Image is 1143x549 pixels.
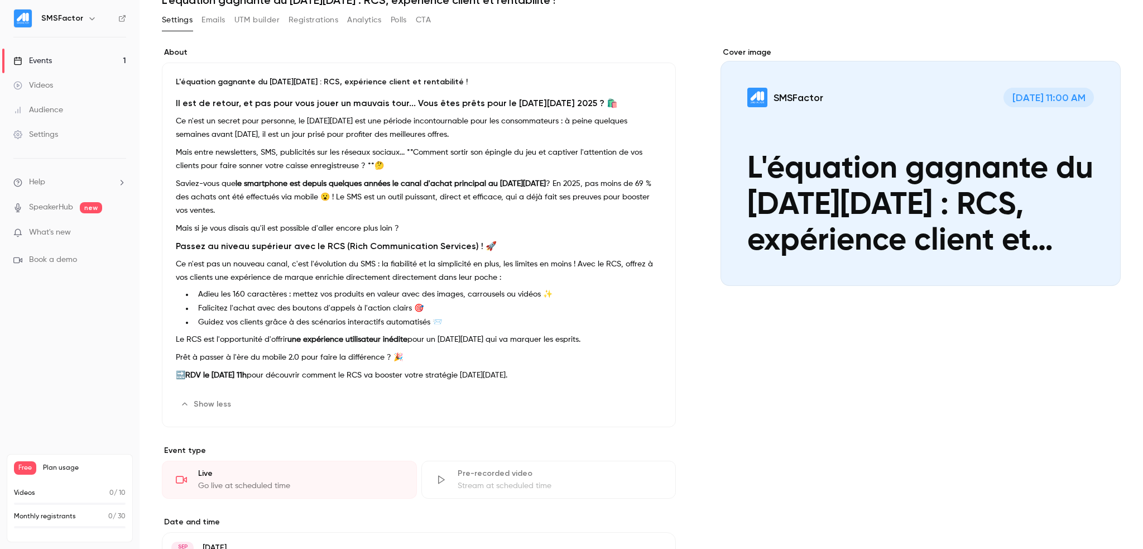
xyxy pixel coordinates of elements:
button: Show less [176,395,238,413]
div: LiveGo live at scheduled time [162,461,417,499]
div: Pre-recorded video [458,468,662,479]
section: Cover image [721,47,1121,286]
label: Date and time [162,517,676,528]
span: 0 [109,490,114,497]
p: Monthly registrants [14,512,76,522]
button: Emails [201,11,225,29]
iframe: Noticeable Trigger [113,228,126,238]
li: help-dropdown-opener [13,176,126,188]
p: / 10 [109,488,126,498]
strong: 🤔 [374,162,384,170]
label: Cover image [721,47,1121,58]
h2: Il est de retour, et pas pour vous jouer un mauvais tour... Vous êtes prêts pour le [DATE][DATE] ... [176,97,662,110]
span: new [80,202,102,213]
p: 🔜 pour découvrir comment le RCS va booster votre stratégie [DATE][DATE]. [176,369,662,382]
h2: Passez au niveau supérieur avec le RCS (Rich Communication Services) ! 🚀 [176,240,662,253]
p: Mais si je vous disais qu'il est possible d'aller encore plus loin ? [176,222,662,235]
h6: SMSFactor [41,13,83,24]
p: Prêt à passer à l'ère du mobile 2.0 pour faire la différence ? 🎉 [176,351,662,364]
strong: le smartphone est depuis quelques années le canal d'achat principal au [DATE][DATE] [236,180,546,188]
div: Go live at scheduled time [198,480,403,491]
button: UTM builder [234,11,280,29]
button: CTA [416,11,431,29]
li: Adieu les 160 caractères : mettez vos produits en valeur avec des images, carrousels ou vidéos ✨ [194,289,662,300]
a: SpeakerHub [29,202,73,213]
div: Videos [13,80,53,91]
p: L'équation gagnante du [DATE][DATE] : RCS, expérience client et rentabilité ! [176,77,662,88]
img: SMSFactor [14,9,32,27]
span: Help [29,176,45,188]
button: Settings [162,11,193,29]
div: Settings [13,129,58,140]
button: Registrations [289,11,338,29]
button: Analytics [347,11,382,29]
p: Ce n'est un secret pour personne, le [DATE][DATE] est une période incontournable pour les consomm... [176,114,662,141]
span: What's new [29,227,71,238]
li: Falicitez l'achat avec des boutons d'appels à l'action clairs 🎯 [194,303,662,314]
span: Free [14,461,36,475]
button: Polls [391,11,407,29]
p: Videos [14,488,35,498]
p: Le RCS est l'opportunité d'offrir pour un [DATE][DATE] qui va marquer les esprits. [176,333,662,346]
p: Event type [162,445,676,456]
span: Book a demo [29,254,77,266]
div: Events [13,55,52,66]
span: Plan usage [43,464,126,472]
p: Ce n'est pas un nouveau canal, c'est l'évolution du SMS : la fiabilité et la simplicité en plus, ... [176,257,662,284]
strong: une expérience utilisateur inédite [287,336,407,343]
div: Stream at scheduled time [458,480,662,491]
label: About [162,47,676,58]
p: Saviez-vous que ? En 2025, pas moins de 69 % des achats ont été effectués via mobile 😮 ! Le SMS e... [176,177,662,217]
p: / 30 [108,512,126,522]
div: Pre-recorded videoStream at scheduled time [421,461,676,499]
p: Mais entre newsletters, SMS, publicités sur les réseaux sociaux... **Comment sortir son épingle d... [176,146,662,173]
li: Guidez vos clients grâce à des scénarios interactifs automatisés 📨 [194,317,662,328]
div: Audience [13,104,63,116]
div: Live [198,468,403,479]
span: 0 [108,513,113,520]
strong: RDV le [DATE] 11h [185,371,247,379]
